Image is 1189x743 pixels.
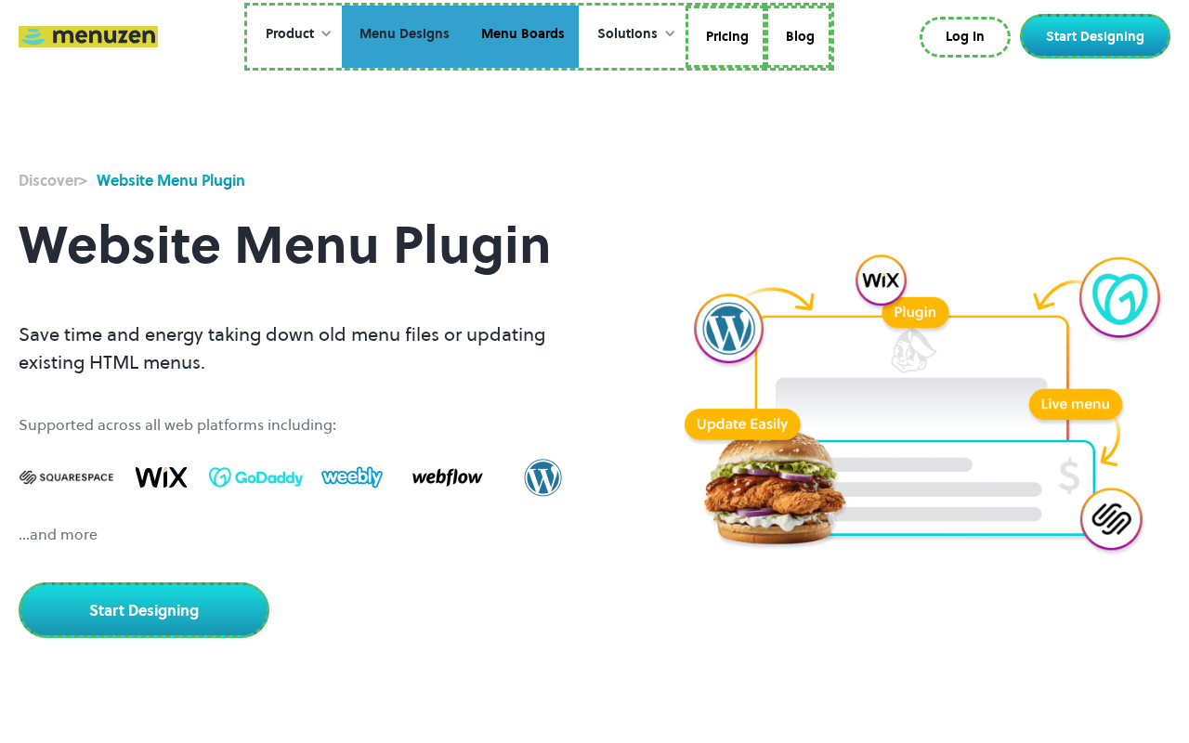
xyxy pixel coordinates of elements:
[1020,14,1170,59] a: Start Designing
[686,6,765,69] a: Pricing
[579,6,686,63] div: Solutions
[342,6,464,69] a: Menu Designs
[765,6,831,69] a: Blog
[464,6,579,69] a: Menu Boards
[19,523,591,545] div: ...and more
[920,17,1011,58] a: Log In
[266,24,314,45] div: Product
[19,191,591,298] h1: Website Menu Plugin
[19,170,79,190] strong: Discover
[247,6,342,63] div: Product
[597,24,658,45] div: Solutions
[19,320,591,376] p: Save time and energy taking down old menu files or updating existing HTML menus.
[19,413,591,436] div: Supported across all web platforms including:
[97,169,245,191] div: Website Menu Plugin
[19,582,269,638] a: Start Designing
[19,169,87,191] div: >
